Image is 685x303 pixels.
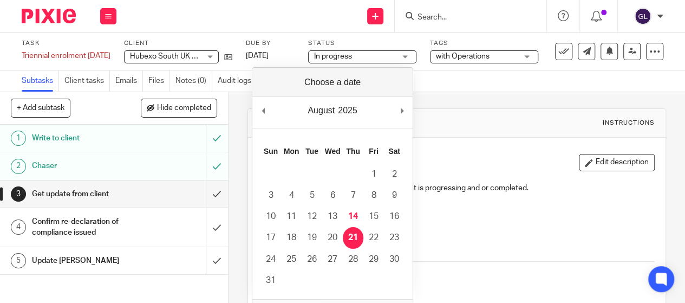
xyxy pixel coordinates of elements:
a: Audit logs [218,70,257,92]
button: 9 [384,185,405,206]
div: 1 [11,131,26,146]
button: 13 [322,206,343,227]
button: 1 [363,164,384,185]
abbr: Tuesday [305,147,318,156]
span: Hide completed [157,104,211,113]
button: 30 [384,249,405,270]
div: Triennial enrolment [DATE] [22,50,110,61]
button: Previous Month [258,102,269,119]
div: 5 [11,253,26,268]
div: 3 [11,186,26,202]
button: 11 [281,206,302,227]
button: 10 [260,206,281,227]
button: Next Month [396,102,407,119]
button: 28 [343,249,363,270]
abbr: Wednesday [324,147,340,156]
div: August [306,102,336,119]
div: Triennial enrolment 01/09/2025 [22,50,110,61]
button: 25 [281,249,302,270]
abbr: Friday [369,147,379,156]
div: 4 [11,220,26,235]
h1: Update [PERSON_NAME] [32,253,141,269]
button: 24 [260,249,281,270]
span: [DATE] [246,52,269,60]
input: Search [416,13,514,23]
button: 3 [260,185,281,206]
span: with Operations [436,53,490,60]
button: 21 [343,227,363,248]
button: 6 [322,185,343,206]
a: Client tasks [64,70,110,92]
abbr: Saturday [388,147,400,156]
button: 17 [260,227,281,248]
a: Emails [115,70,143,92]
abbr: Thursday [346,147,360,156]
button: 29 [363,249,384,270]
img: Pixie [22,9,76,23]
abbr: Sunday [264,147,278,156]
button: 2 [384,164,405,185]
button: Hide completed [141,99,217,117]
p: Ensure email is saved within Pixie. [259,205,654,216]
button: 5 [302,185,322,206]
button: 31 [260,270,281,291]
label: Tags [430,39,538,48]
button: 23 [384,227,405,248]
button: 16 [384,206,405,227]
button: 7 [343,185,363,206]
button: 8 [363,185,384,206]
button: 27 [322,249,343,270]
abbr: Monday [284,147,299,156]
button: 22 [363,227,384,248]
button: Edit description [579,154,655,171]
a: Files [148,70,170,92]
button: 14 [343,206,363,227]
span: In progress [314,53,352,60]
button: 20 [322,227,343,248]
button: 12 [302,206,322,227]
img: svg%3E [634,8,651,25]
h1: Get update from client [32,186,141,202]
button: 26 [302,249,322,270]
button: 4 [281,185,302,206]
label: Client [124,39,232,48]
button: 15 [363,206,384,227]
label: Task [22,39,110,48]
a: Notes (0) [175,70,212,92]
button: 18 [281,227,302,248]
h1: Write to client [32,130,141,146]
a: Subtasks [22,70,59,92]
label: Due by [246,39,295,48]
button: + Add subtask [11,99,70,117]
span: Hubexo South UK Ltd [130,53,203,60]
div: 2025 [336,102,359,119]
div: Instructions [603,119,655,127]
p: Check back with client to ensure re-enrolment is progressing and or completed. [259,183,654,194]
h1: Confirm re-declaration of compliance issued [32,214,141,241]
label: Status [308,39,416,48]
div: 2 [11,159,26,174]
button: 19 [302,227,322,248]
h1: Chaser [32,158,141,174]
